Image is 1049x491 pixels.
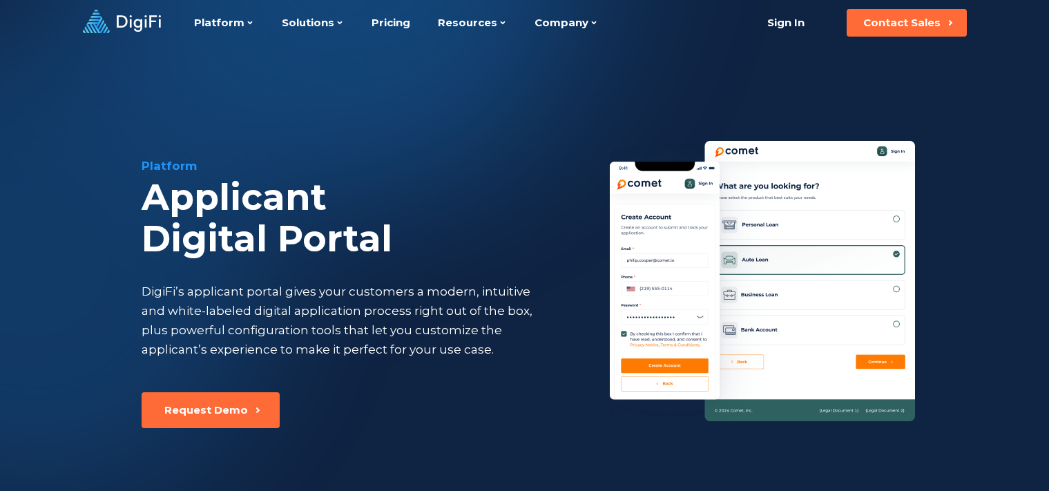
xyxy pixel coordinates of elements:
div: DigiFi’s applicant portal gives your customers a modern, intuitive and white-labeled digital appl... [142,282,534,359]
a: Sign In [751,9,822,37]
button: Contact Sales [847,9,967,37]
div: Request Demo [164,403,248,417]
div: Platform [142,157,606,174]
div: Applicant Digital Portal [142,177,606,260]
div: Contact Sales [863,16,941,30]
button: Request Demo [142,392,280,428]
